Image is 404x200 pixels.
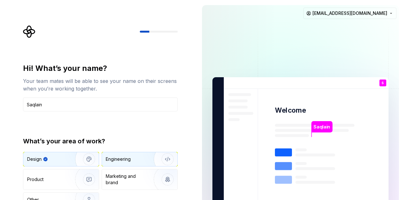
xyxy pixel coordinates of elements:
[106,173,148,186] div: Marketing and brand
[106,156,131,162] div: Engineering
[23,97,178,111] input: Han Solo
[275,106,306,115] p: Welcome
[27,156,42,162] div: Design
[313,123,330,130] p: Saqlain
[23,25,36,38] svg: Supernova Logo
[27,176,44,183] div: Product
[23,77,178,92] div: Your team mates will be able to see your name on their screens when you’re working together.
[23,137,178,146] div: What’s your area of work?
[382,81,384,85] p: S
[312,10,387,16] span: [EMAIL_ADDRESS][DOMAIN_NAME]
[23,63,178,73] div: Hi! What’s your name?
[303,8,396,19] button: [EMAIL_ADDRESS][DOMAIN_NAME]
